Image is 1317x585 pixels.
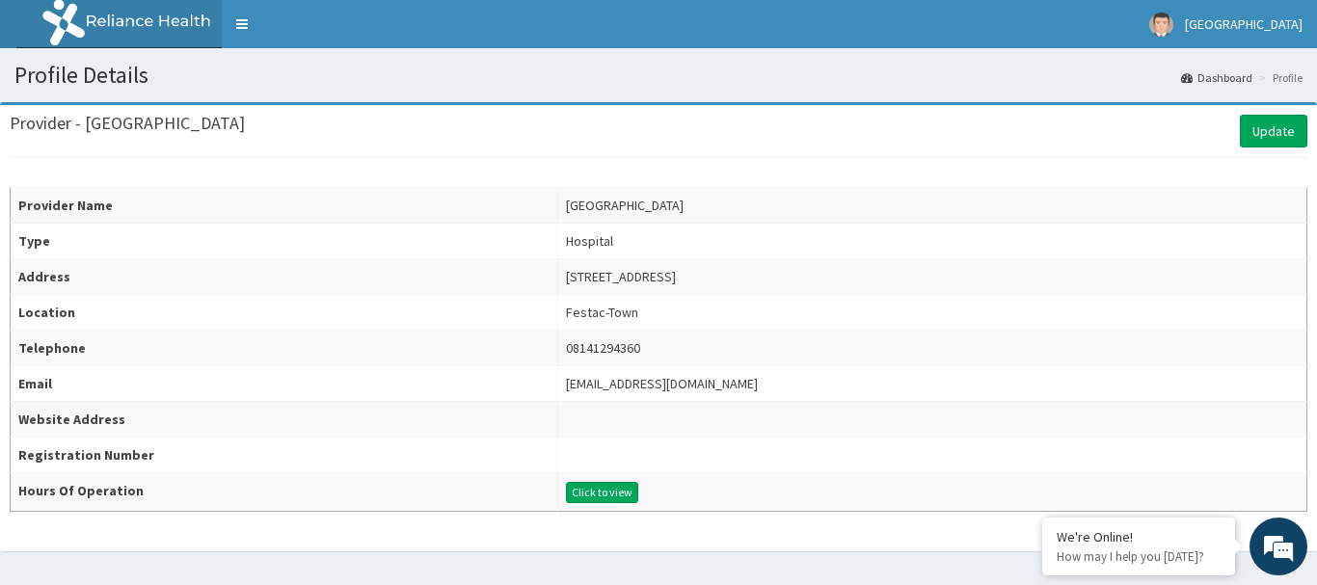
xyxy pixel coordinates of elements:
button: Click to view [566,482,638,503]
th: Hours Of Operation [11,473,558,512]
a: Dashboard [1181,69,1252,86]
p: How may I help you today? [1057,548,1221,565]
span: [GEOGRAPHIC_DATA] [1185,15,1303,33]
img: User Image [1149,13,1173,37]
div: [EMAIL_ADDRESS][DOMAIN_NAME] [566,374,758,393]
th: Website Address [11,402,558,438]
th: Type [11,224,558,259]
div: [STREET_ADDRESS] [566,267,676,286]
th: Provider Name [11,188,558,224]
li: Profile [1254,69,1303,86]
th: Email [11,366,558,402]
h3: Provider - [GEOGRAPHIC_DATA] [10,115,245,132]
h1: Profile Details [14,63,1303,88]
th: Address [11,259,558,295]
div: Festac-Town [566,303,638,322]
a: Update [1240,115,1307,147]
th: Registration Number [11,438,558,473]
th: Location [11,295,558,331]
div: [GEOGRAPHIC_DATA] [566,196,684,215]
div: Hospital [566,231,613,251]
th: Telephone [11,331,558,366]
div: We're Online! [1057,528,1221,545]
div: 08141294360 [566,338,640,358]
